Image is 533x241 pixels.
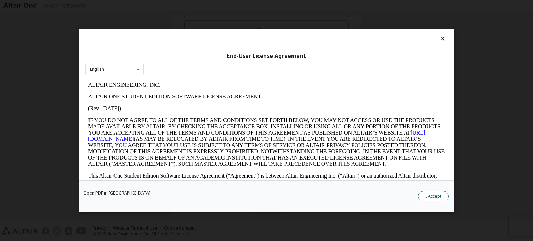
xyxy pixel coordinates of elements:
a: Open PDF in [GEOGRAPHIC_DATA] [83,191,150,195]
p: (Rev. [DATE]) [3,26,359,33]
div: English [90,67,104,71]
p: IF YOU DO NOT AGREE TO ALL OF THE TERMS AND CONDITIONS SET FORTH BELOW, YOU MAY NOT ACCESS OR USE... [3,38,359,88]
button: I Accept [418,191,449,201]
p: ALTAIR ENGINEERING, INC. [3,3,359,9]
a: [URL][DOMAIN_NAME] [3,51,340,63]
p: This Altair One Student Edition Software License Agreement (“Agreement”) is between Altair Engine... [3,94,359,119]
div: End-User License Agreement [85,53,448,60]
p: ALTAIR ONE STUDENT EDITION SOFTWARE LICENSE AGREEMENT [3,15,359,21]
